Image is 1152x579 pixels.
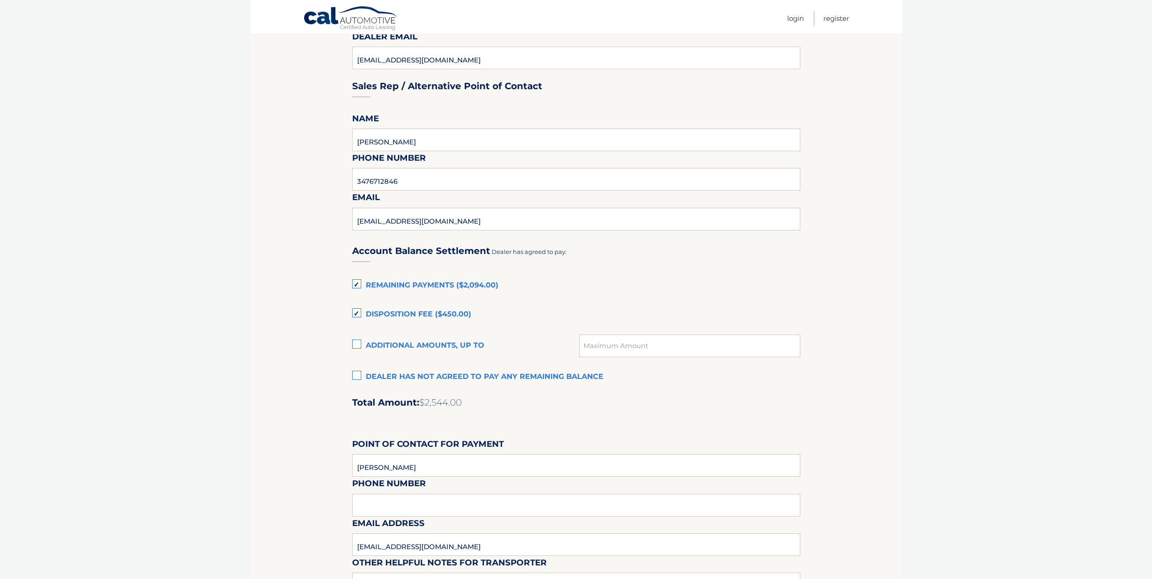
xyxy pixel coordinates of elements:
[352,30,417,47] label: Dealer Email
[492,248,567,255] span: Dealer has agreed to pay:
[352,245,490,257] h3: Account Balance Settlement
[352,337,580,355] label: Additional amounts, up to
[352,81,542,92] h3: Sales Rep / Alternative Point of Contact
[352,306,800,324] label: Disposition Fee ($450.00)
[352,437,504,454] label: Point of Contact for Payment
[352,397,800,408] h2: Total Amount:
[823,11,849,26] a: Register
[352,191,380,207] label: Email
[787,11,804,26] a: Login
[352,517,425,533] label: Email Address
[352,151,426,168] label: Phone Number
[352,368,800,386] label: Dealer has not agreed to pay any remaining balance
[352,112,379,129] label: Name
[352,277,800,295] label: Remaining Payments ($2,094.00)
[352,556,547,573] label: Other helpful notes for transporter
[419,397,462,408] span: $2,544.00
[303,6,398,32] a: Cal Automotive
[579,335,800,357] input: Maximum Amount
